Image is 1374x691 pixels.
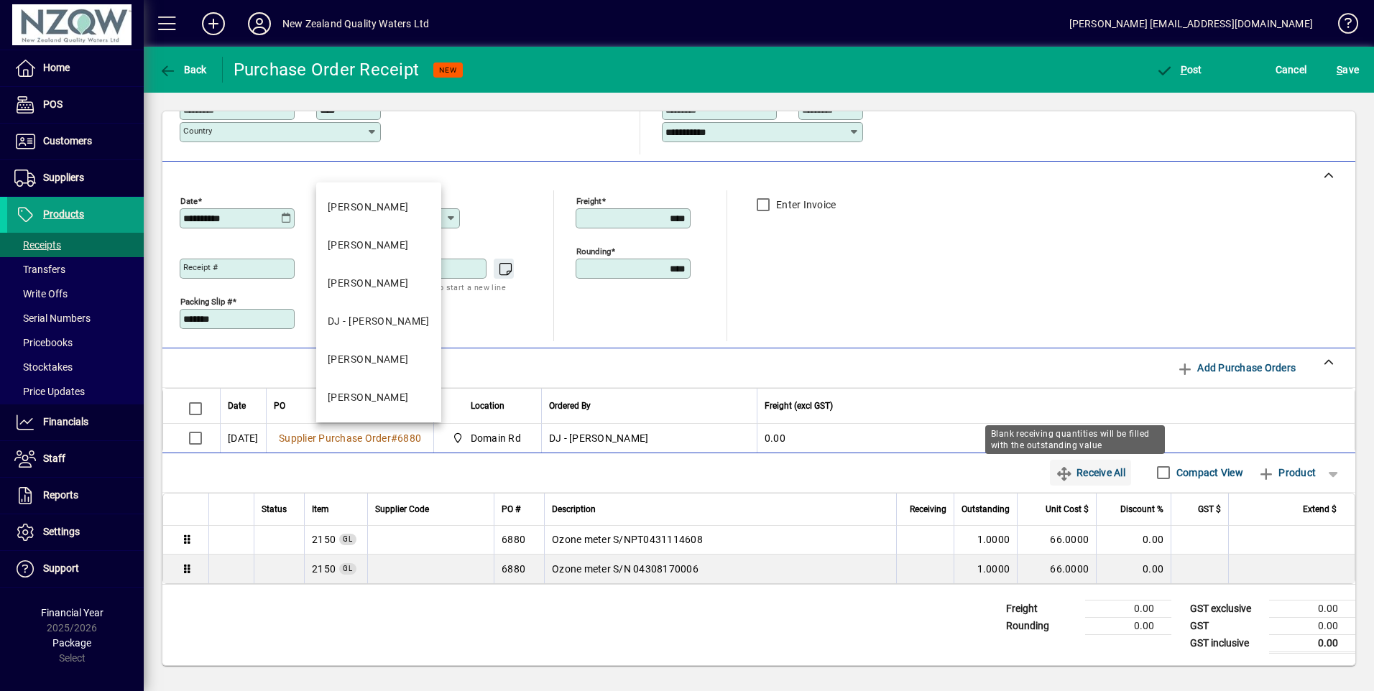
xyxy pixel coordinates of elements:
mat-option: DJ - Digvijay Singh [316,302,441,340]
span: Status [262,501,287,517]
button: Profile [236,11,282,37]
mat-option: JANET - Janet McCluskie [316,340,441,379]
td: 0.00 [1085,617,1171,634]
span: Financials [43,416,88,427]
td: 6880 [494,555,544,583]
span: Domain Rd [471,431,521,445]
a: Price Updates [7,379,144,404]
span: Freight (excl GST) [765,398,833,414]
td: Ozone meter S/N 04308170006 [544,555,896,583]
a: Stocktakes [7,355,144,379]
span: Staff [43,453,65,464]
td: 0.00 [1269,600,1355,617]
span: PO [274,398,285,414]
button: Cancel [1272,57,1311,83]
button: Receive All [1050,460,1131,486]
span: Receive All [1056,461,1125,484]
td: 1.0000 [954,555,1017,583]
span: Write Offs [14,288,68,300]
span: Products [43,208,84,220]
span: Quality Assurances [312,532,336,547]
div: Ordered By [549,398,750,414]
td: 0.00 [1085,600,1171,617]
button: Product [1250,460,1323,486]
span: POS [43,98,63,110]
span: Add Purchase Orders [1176,356,1296,379]
span: GL [343,535,353,543]
button: Save [1333,57,1363,83]
span: Ordered By [549,398,591,414]
span: Transfers [14,264,65,275]
a: Supplier Purchase Order#6880 [274,430,426,446]
span: Unit Cost $ [1046,501,1089,517]
span: Settings [43,526,80,537]
td: DJ - [PERSON_NAME] [541,424,757,453]
a: Receipts [7,233,144,257]
a: Pricebooks [7,330,144,355]
td: GST exclusive [1183,600,1269,617]
button: Add Purchase Orders [1171,355,1301,381]
mat-label: Receipt # [183,262,218,272]
td: 0.00 [757,424,1355,453]
span: P [1181,64,1187,75]
td: 0.00 [1269,634,1355,652]
span: Quality Assurances [312,562,336,576]
mat-option: CHRIS - Chris Goodin [316,264,441,302]
span: Stocktakes [14,361,73,373]
span: Supplier Purchase Order [279,432,391,444]
span: 66.0000 [1050,562,1089,576]
td: 0.00 [1269,617,1355,634]
span: Discount % [1120,501,1163,517]
div: PO [274,398,426,414]
span: NEW [439,65,457,75]
span: Receipts [14,239,61,251]
span: Serial Numbers [14,312,91,324]
label: Enter Invoice [773,198,836,212]
mat-hint: Use 'Enter' to start a new line [393,279,506,295]
mat-label: Packing Slip # [180,296,232,306]
button: Back [155,57,211,83]
div: [PERSON_NAME] [EMAIL_ADDRESS][DOMAIN_NAME] [1069,12,1313,35]
a: Support [7,551,144,587]
td: Rounding [999,617,1085,634]
a: Transfers [7,257,144,282]
td: Ozone meter S/NPT0431114608 [544,526,896,555]
td: GST [1183,617,1269,634]
div: Blank receiving quantities will be filled with the outstanding value [985,425,1165,454]
td: 6880 [494,526,544,555]
td: [DATE] [220,424,266,453]
mat-label: Freight [576,195,601,205]
div: Purchase Order Receipt [234,58,420,81]
span: Financial Year [41,607,103,618]
mat-option: FRANKY - Franky Taipiha [316,226,441,264]
span: # [391,432,397,444]
div: New Zealand Quality Waters Ltd [282,12,429,35]
span: Support [43,562,79,574]
div: DJ - [PERSON_NAME] [328,314,430,329]
td: 0.00 [1096,526,1171,555]
span: Item [312,501,329,517]
mat-option: ERIC - Eric Leung [316,188,441,226]
td: Freight [999,600,1085,617]
a: Suppliers [7,160,144,196]
a: Knowledge Base [1327,3,1356,50]
a: Reports [7,478,144,514]
span: Receiving [910,501,946,517]
span: Date [228,398,246,414]
span: Cancel [1276,58,1307,81]
span: Extend $ [1303,501,1337,517]
span: Outstanding [962,501,1010,517]
a: POS [7,87,144,123]
div: [PERSON_NAME] [328,200,409,215]
span: 66.0000 [1050,532,1089,547]
div: [PERSON_NAME] [328,238,409,253]
span: Suppliers [43,172,84,183]
span: Description [552,501,596,517]
button: Add [190,11,236,37]
span: S [1337,64,1342,75]
a: Write Offs [7,282,144,306]
span: ost [1156,64,1202,75]
a: Settings [7,514,144,550]
app-page-header-button: Back [144,57,223,83]
span: Customers [43,135,92,147]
